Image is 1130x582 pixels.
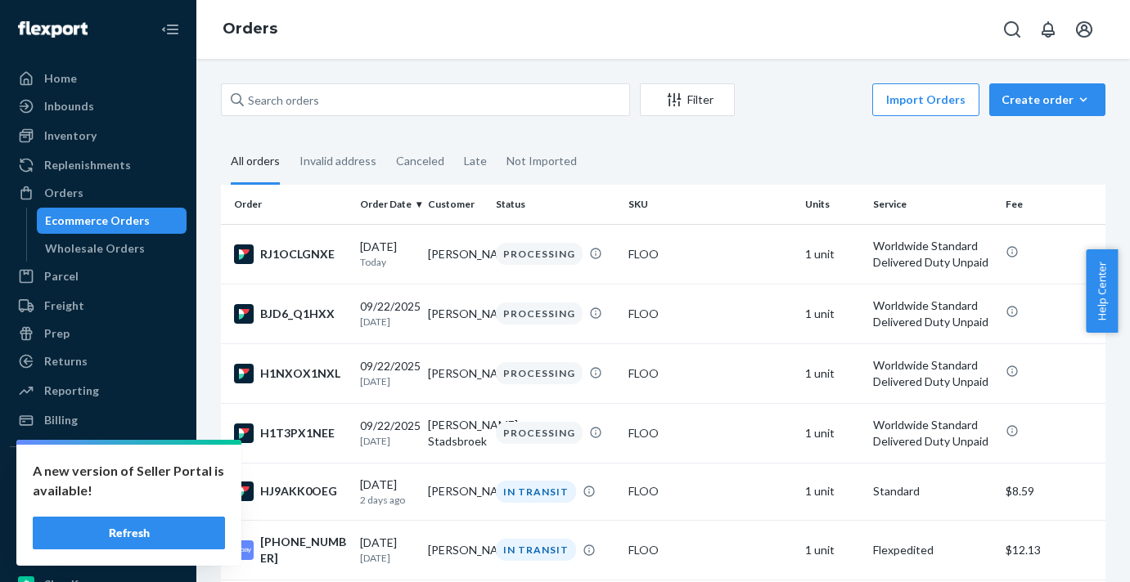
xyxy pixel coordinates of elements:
p: Flexpedited [873,542,993,558]
div: 09/22/2025 [360,418,415,448]
div: 09/22/2025 [360,298,415,329]
p: [DATE] [360,315,415,329]
p: Worldwide Standard Delivered Duty Unpaid [873,417,993,450]
td: $8.59 [999,463,1105,520]
div: Customer [428,197,483,211]
th: Status [489,185,622,224]
a: Prep [10,320,187,347]
div: All orders [231,140,280,185]
a: Reporting [10,378,187,404]
td: [PERSON_NAME] [421,463,489,520]
div: Wholesale Orders [45,240,145,257]
div: Prep [44,325,70,342]
div: Inbounds [44,98,94,114]
button: Integrations [10,460,187,486]
div: Canceled [396,140,444,182]
div: FLOO [628,483,792,499]
ol: breadcrumbs [209,6,290,53]
div: 09/22/2025 [360,358,415,388]
div: FLOO [628,425,792,441]
div: H1NXOX1NXL [234,364,347,383]
a: Inventory [10,123,187,149]
a: eBay [10,516,187,542]
p: 2 days ago [360,493,415,507]
div: IN TRANSIT [496,481,576,503]
button: Import Orders [872,83,979,116]
p: Standard [873,483,993,499]
button: Open notifications [1032,13,1065,46]
td: [PERSON_NAME] [421,520,489,580]
button: Filter [640,83,735,116]
a: Billing [10,407,187,433]
a: Inbounds [10,93,187,119]
a: Replenishments [10,152,187,178]
div: FLOO [628,542,792,558]
p: Worldwide Standard Delivered Duty Unpaid [873,298,993,330]
th: Fee [999,185,1105,224]
th: Units [799,185,867,224]
div: Returns [44,353,88,369]
button: Create order [989,83,1105,116]
th: Order Date [353,185,421,224]
button: Close Navigation [154,13,187,46]
div: Ecommerce Orders [45,213,150,229]
td: 1 unit [799,403,867,463]
a: Wholesale Orders [37,235,187,262]
img: Flexport logo [18,21,88,38]
div: PROCESSING [496,243,583,265]
td: [PERSON_NAME] [421,343,489,403]
td: [PERSON_NAME] [421,224,489,284]
div: Filter [641,92,734,108]
div: FLOO [628,246,792,262]
th: Order [221,185,353,224]
td: 1 unit [799,343,867,403]
td: [PERSON_NAME] [421,284,489,343]
a: Orders [223,20,277,38]
div: Orders [44,185,83,201]
td: 1 unit [799,463,867,520]
a: Orders [10,180,187,206]
button: Help Center [1086,249,1118,333]
div: Freight [44,298,84,314]
a: Returns [10,348,187,374]
p: [DATE] [360,551,415,565]
th: SKU [622,185,799,224]
div: Parcel [44,268,79,284]
th: Service [867,185,999,224]
div: HJ9AKK0OEG [234,481,347,501]
td: [PERSON_NAME] Stadsbroek [421,403,489,463]
p: Worldwide Standard Delivered Duty Unpaid [873,357,993,390]
button: Open account menu [1068,13,1101,46]
div: [DATE] [360,535,415,565]
div: BJD6_Q1HXX [234,304,347,324]
a: Home [10,65,187,92]
button: Open Search Box [996,13,1029,46]
button: Refresh [33,517,225,549]
div: Replenishments [44,157,131,173]
a: Freight [10,293,187,319]
div: Create order [1002,92,1093,108]
p: [DATE] [360,434,415,448]
div: PROCESSING [496,422,583,444]
a: Ecommerce Orders [37,208,187,234]
td: 1 unit [799,284,867,343]
p: [DATE] [360,374,415,388]
div: Not Imported [506,140,577,182]
p: Worldwide Standard Delivered Duty Unpaid [873,238,993,271]
div: Inventory [44,128,97,144]
div: Invalid address [299,140,376,182]
div: FLOO [628,306,792,322]
a: Parcel [10,263,187,289]
input: Search orders [221,83,630,116]
td: 1 unit [799,520,867,580]
div: FLOO [628,365,792,382]
div: Late [464,140,487,182]
div: Billing [44,412,78,428]
div: [DATE] [360,239,415,269]
div: [PHONE_NUMBER] [234,534,347,566]
div: Reporting [44,383,99,399]
div: RJ1OCLGNXE [234,244,347,264]
p: Today [360,255,415,269]
div: H1T3PX1NEE [234,423,347,443]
